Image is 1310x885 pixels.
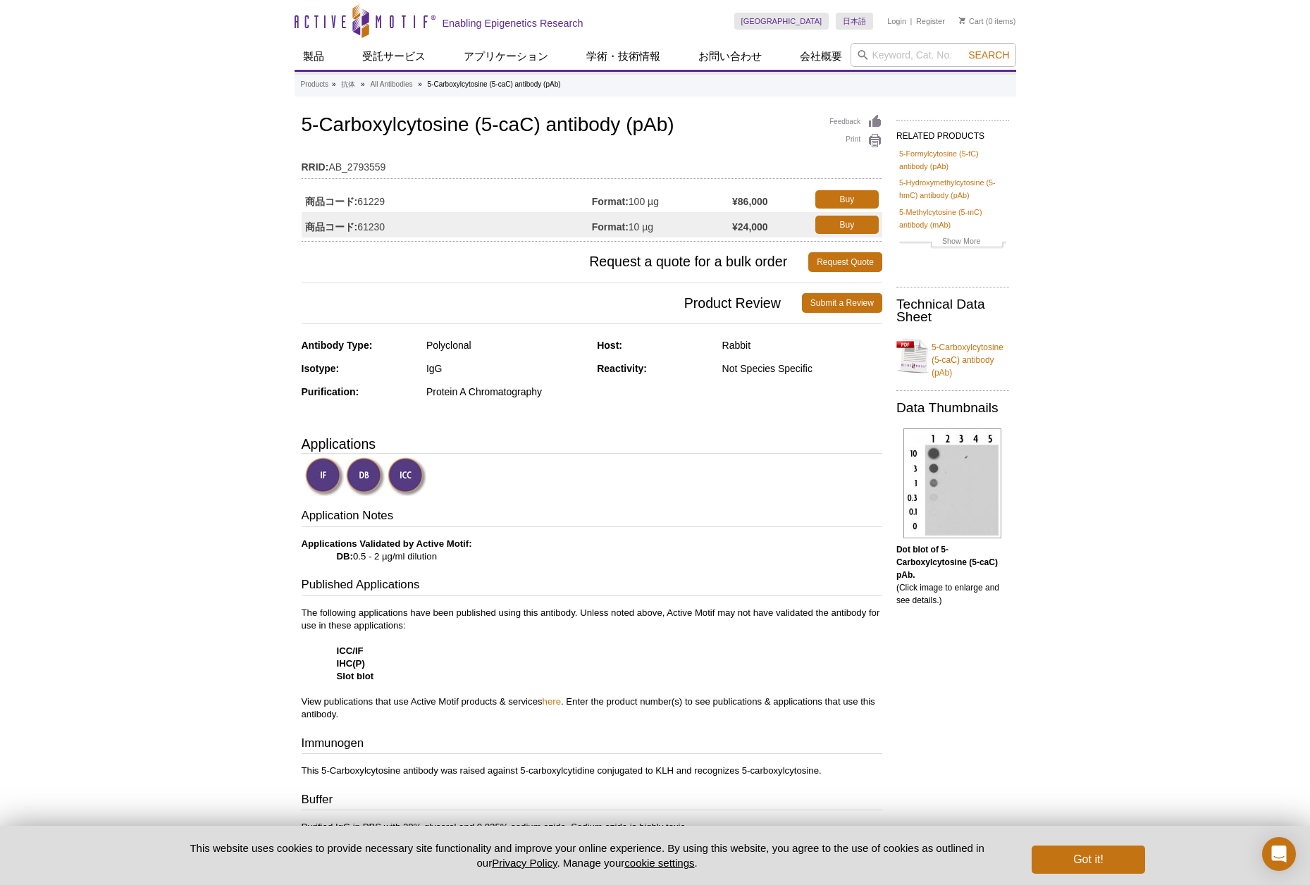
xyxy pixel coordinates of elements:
[808,252,882,272] a: Request Quote
[896,120,1009,145] h2: RELATED PRODUCTS
[418,80,422,88] li: »
[802,293,882,313] a: Submit a Review
[899,206,1006,231] a: 5-Methylcytosine (5-mC) antibody (mAb)
[361,80,365,88] li: »
[887,16,906,26] a: Login
[829,114,882,130] a: Feedback
[166,841,1009,870] p: This website uses cookies to provide necessary site functionality and improve your online experie...
[1032,846,1144,874] button: Got it!
[426,339,586,352] div: Polyclonal
[302,576,882,596] h3: Published Applications
[578,43,669,70] a: 学術・技術情報
[899,235,1006,251] a: Show More
[722,339,882,352] div: Rabbit
[302,538,472,549] b: Applications Validated by Active Motif:
[301,78,328,91] a: Products
[337,551,353,562] strong: DB:
[899,176,1006,202] a: 5-Hydroxymethylcytosine (5-hmC) antibody (pAb)
[1262,837,1296,871] div: Open Intercom Messenger
[302,340,373,351] strong: Antibody Type:
[337,671,374,681] strong: Slot blot
[305,457,344,496] img: Immunofluorescence Validated
[302,607,882,721] p: The following applications have been published using this antibody. Unless noted above, Active Mo...
[455,43,557,70] a: アプリケーション
[959,17,965,24] img: Your Cart
[722,362,882,375] div: Not Species Specific
[896,545,998,580] b: Dot blot of 5-Carboxylcytosine (5-caC) pAb.
[592,221,629,233] strong: Format:
[968,49,1009,61] span: Search
[732,221,768,233] strong: ¥24,000
[910,13,913,30] li: |
[302,152,882,175] td: AB_2793559
[916,16,945,26] a: Register
[426,362,586,375] div: IgG
[354,43,434,70] a: 受託サービス
[295,43,333,70] a: 製品
[815,216,879,234] a: Buy
[903,428,1001,538] img: 5-Carboxylcytosine (5-caC) antibody (pAb) tested by dot blot analysis.
[791,43,851,70] a: 会社概要
[302,161,329,173] strong: RRID:
[734,13,829,30] a: [GEOGRAPHIC_DATA]
[624,857,694,869] button: cookie settings
[428,80,561,88] li: 5-Carboxylcytosine (5-caC) antibody (pAb)
[302,821,882,834] p: Purified IgG in PBS with 30% glycerol and 0.035% sodium azide. Sodium azide is highly toxic.
[690,43,770,70] a: お問い合わせ
[815,190,879,209] a: Buy
[426,385,586,398] div: Protein A Chromatography
[302,363,340,374] strong: Isotype:
[836,13,873,30] a: 日本語
[492,857,557,869] a: Privacy Policy
[732,195,768,208] strong: ¥86,000
[899,147,1006,173] a: 5-Formylcytosine (5-fC) antibody (pAb)
[305,221,358,233] strong: 商品コード:
[302,735,882,755] h3: Immunogen
[964,49,1013,61] button: Search
[896,543,1009,607] p: (Click image to enlarge and see details.)
[332,80,336,88] li: »
[302,791,882,811] h3: Buffer
[302,538,882,563] p: 0.5 - 2 µg/ml dilution
[370,78,412,91] a: All Antibodies
[388,457,426,496] img: Immunocytochemistry Validated
[896,402,1009,414] h2: Data Thumbnails
[302,212,592,237] td: 61230
[592,212,732,237] td: 10 µg
[959,16,984,26] a: Cart
[302,252,809,272] span: Request a quote for a bulk order
[305,195,358,208] strong: 商品コード:
[341,78,355,91] a: 抗体
[896,298,1009,323] h2: Technical Data Sheet
[302,293,802,313] span: Product Review
[337,645,364,656] strong: ICC/IF
[302,386,359,397] strong: Purification:
[896,333,1009,379] a: 5-Carboxylcytosine (5-caC) antibody (pAb)
[592,195,629,208] strong: Format:
[302,507,882,527] h3: Application Notes
[302,114,882,138] h1: 5-Carboxylcytosine (5-caC) antibody (pAb)
[829,133,882,149] a: Print
[851,43,1016,67] input: Keyword, Cat. No.
[543,696,561,707] a: here
[959,13,1016,30] li: (0 items)
[302,433,882,454] h3: Applications
[302,765,882,777] p: This 5-Carboxylcytosine antibody was raised against 5-carboxylcytidine conjugated to KLH and reco...
[302,187,592,212] td: 61229
[597,363,647,374] strong: Reactivity:
[597,340,622,351] strong: Host:
[592,187,732,212] td: 100 µg
[337,658,365,669] strong: IHC(P)
[346,457,385,496] img: Dot Blot Validated
[443,17,583,30] h2: Enabling Epigenetics Research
